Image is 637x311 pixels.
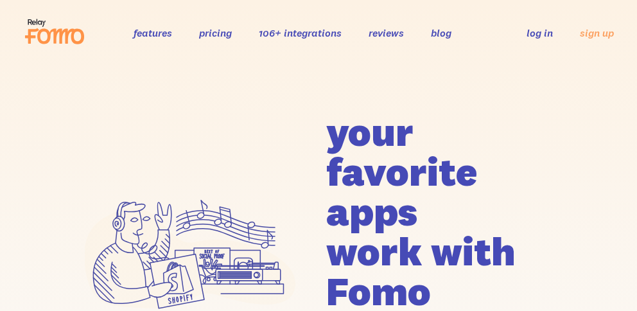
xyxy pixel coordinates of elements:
[527,26,553,39] a: log in
[369,26,404,39] a: reviews
[134,26,172,39] a: features
[326,112,568,311] h1: your favorite apps work with Fomo
[199,26,232,39] a: pricing
[259,26,342,39] a: 106+ integrations
[580,26,614,40] a: sign up
[431,26,451,39] a: blog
